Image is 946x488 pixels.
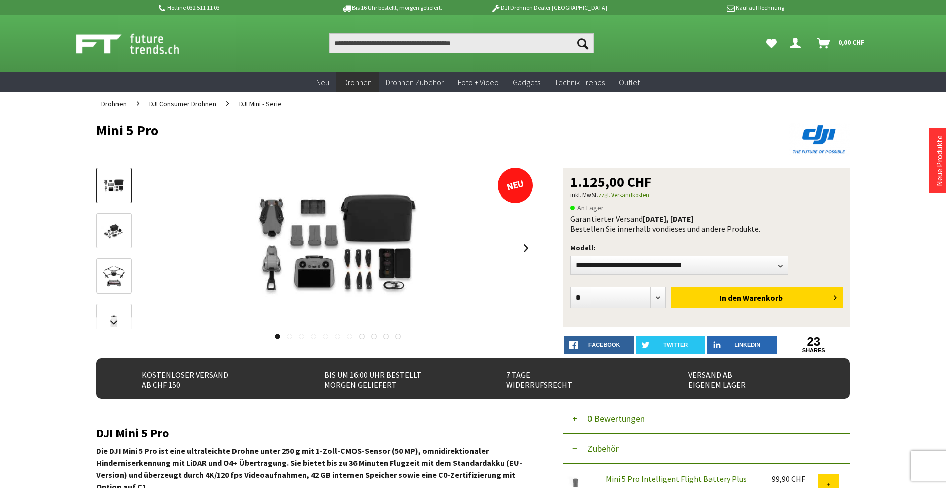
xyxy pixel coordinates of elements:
a: Technik-Trends [547,72,612,93]
a: Outlet [612,72,647,93]
div: 7 Tage Widerrufsrecht [486,366,646,391]
span: DJI Mini - Serie [239,99,282,108]
h2: DJI Mini 5 Pro [96,427,533,440]
img: Mini 5 Pro [217,168,458,329]
a: DJI Mini - Serie [234,92,287,115]
a: Gadgets [506,72,547,93]
a: Foto + Video [451,72,506,93]
a: Dein Konto [786,33,809,53]
a: Warenkorb [813,33,870,53]
span: facebook [588,342,620,348]
a: facebook [564,336,634,354]
span: In den [719,292,741,303]
button: In den Warenkorb [671,287,843,308]
p: Modell: [570,242,843,254]
a: Drohnen [96,92,132,115]
a: LinkedIn [707,336,777,354]
a: Mini 5 Pro Intelligent Flight Battery Plus [606,474,747,484]
p: inkl. MwSt. [570,189,843,201]
button: Zubehör [563,434,850,464]
span: Gadgets [513,77,540,87]
img: Vorschau: Mini 5 Pro [99,176,129,196]
span: Foto + Video [458,77,499,87]
a: twitter [636,336,706,354]
span: An Lager [570,202,604,214]
p: Kauf auf Rechnung [627,2,784,14]
a: shares [779,347,849,354]
span: Technik-Trends [554,77,605,87]
a: Drohnen [336,72,379,93]
a: Neue Produkte [934,135,944,186]
a: DJI Consumer Drohnen [144,92,221,115]
a: Drohnen Zubehör [379,72,451,93]
button: 0 Bewertungen [563,404,850,434]
p: Hotline 032 511 11 03 [157,2,313,14]
span: Neu [316,77,329,87]
span: Outlet [619,77,640,87]
a: zzgl. Versandkosten [598,191,649,199]
div: Kostenloser Versand ab CHF 150 [122,366,282,391]
span: twitter [663,342,688,348]
input: Produkt, Marke, Kategorie, EAN, Artikelnummer… [329,33,594,53]
span: 0,00 CHF [838,34,865,50]
span: Drohnen [343,77,372,87]
div: Garantierter Versand Bestellen Sie innerhalb von dieses und andere Produkte. [570,214,843,234]
a: Neu [309,72,336,93]
span: DJI Consumer Drohnen [149,99,216,108]
span: 1.125,00 CHF [570,175,652,189]
a: Meine Favoriten [761,33,782,53]
div: Bis um 16:00 Uhr bestellt Morgen geliefert [304,366,464,391]
img: Shop Futuretrends - zur Startseite wechseln [76,31,201,56]
p: DJI Drohnen Dealer [GEOGRAPHIC_DATA] [470,2,627,14]
span: Warenkorb [743,292,783,303]
div: 99,90 CHF [772,474,818,484]
h1: Mini 5 Pro [96,123,699,138]
p: Bis 16 Uhr bestellt, morgen geliefert. [313,2,470,14]
img: DJI [789,123,850,156]
b: [DATE], [DATE] [643,214,694,224]
span: Drohnen Zubehör [386,77,444,87]
span: LinkedIn [734,342,760,348]
button: Suchen [572,33,594,53]
div: Versand ab eigenem Lager [668,366,828,391]
a: 23 [779,336,849,347]
span: Drohnen [101,99,127,108]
